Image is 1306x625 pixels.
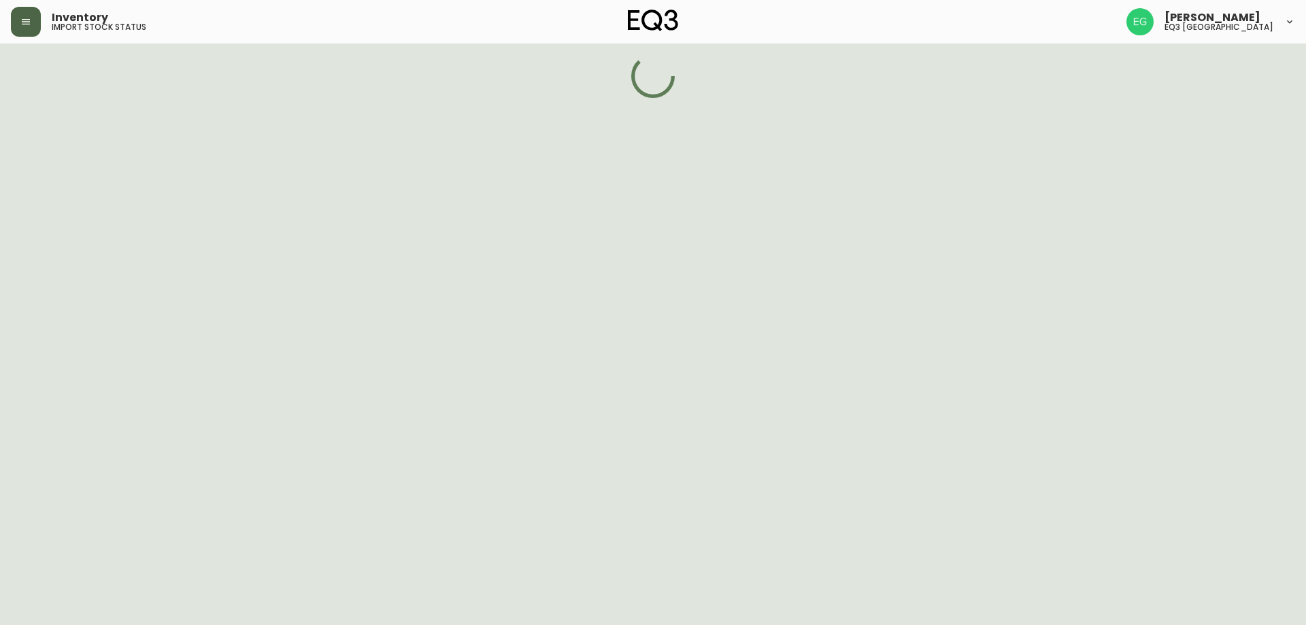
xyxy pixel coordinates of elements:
h5: eq3 [GEOGRAPHIC_DATA] [1165,23,1273,31]
img: db11c1629862fe82d63d0774b1b54d2b [1126,8,1154,35]
span: [PERSON_NAME] [1165,12,1260,23]
span: Inventory [52,12,108,23]
img: logo [628,10,678,31]
h5: import stock status [52,23,146,31]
